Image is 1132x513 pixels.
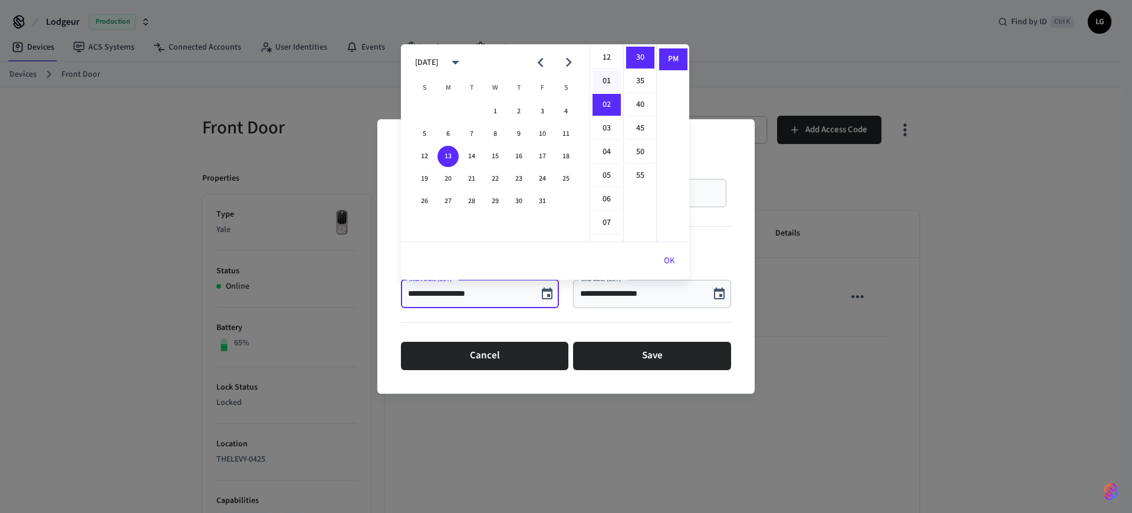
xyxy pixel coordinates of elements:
[555,76,577,100] span: Saturday
[415,57,438,69] div: [DATE]
[461,123,482,145] button: 7
[626,47,654,69] li: 30 minutes
[555,146,577,167] button: 18
[437,168,459,189] button: 20
[414,123,435,145] button: 5
[508,101,529,122] button: 2
[485,123,506,145] button: 8
[555,123,577,145] button: 11
[623,44,656,241] ul: Select minutes
[461,146,482,167] button: 14
[593,165,621,187] li: 5 hours
[532,168,553,189] button: 24
[532,101,553,122] button: 3
[659,48,687,70] li: PM
[414,168,435,189] button: 19
[593,236,621,258] li: 8 hours
[442,48,469,76] button: calendar view is open, switch to year view
[626,70,654,93] li: 35 minutes
[437,146,459,167] button: 13
[401,342,568,370] button: Cancel
[437,76,459,100] span: Monday
[1104,482,1118,501] img: SeamLogoGradient.69752ec5.svg
[535,282,559,306] button: Choose date, selected date is Oct 13, 2025
[414,191,435,212] button: 26
[461,168,482,189] button: 21
[532,123,553,145] button: 10
[437,191,459,212] button: 27
[485,146,506,167] button: 15
[414,76,435,100] span: Sunday
[508,123,529,145] button: 9
[485,101,506,122] button: 1
[593,117,621,140] li: 3 hours
[626,141,654,164] li: 50 minutes
[532,146,553,167] button: 17
[626,165,654,187] li: 55 minutes
[656,44,689,241] ul: Select meridiem
[508,168,529,189] button: 23
[485,191,506,212] button: 29
[526,48,554,76] button: Previous month
[461,76,482,100] span: Tuesday
[461,191,482,212] button: 28
[437,123,459,145] button: 6
[508,191,529,212] button: 30
[593,70,621,93] li: 1 hours
[650,247,689,275] button: OK
[485,76,506,100] span: Wednesday
[573,342,731,370] button: Save
[555,168,577,189] button: 25
[485,168,506,189] button: 22
[593,188,621,211] li: 6 hours
[555,101,577,122] button: 4
[593,141,621,164] li: 4 hours
[590,44,623,241] ul: Select hours
[532,76,553,100] span: Friday
[409,275,455,283] label: Start Date (CST)
[581,275,624,283] label: End Date (CST)
[532,191,553,212] button: 31
[508,76,529,100] span: Thursday
[626,94,654,116] li: 40 minutes
[414,146,435,167] button: 12
[593,212,621,234] li: 7 hours
[626,117,654,140] li: 45 minutes
[555,48,583,76] button: Next month
[593,47,621,69] li: 12 hours
[508,146,529,167] button: 16
[593,94,621,116] li: 2 hours
[707,282,731,306] button: Choose date, selected date is Oct 15, 2025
